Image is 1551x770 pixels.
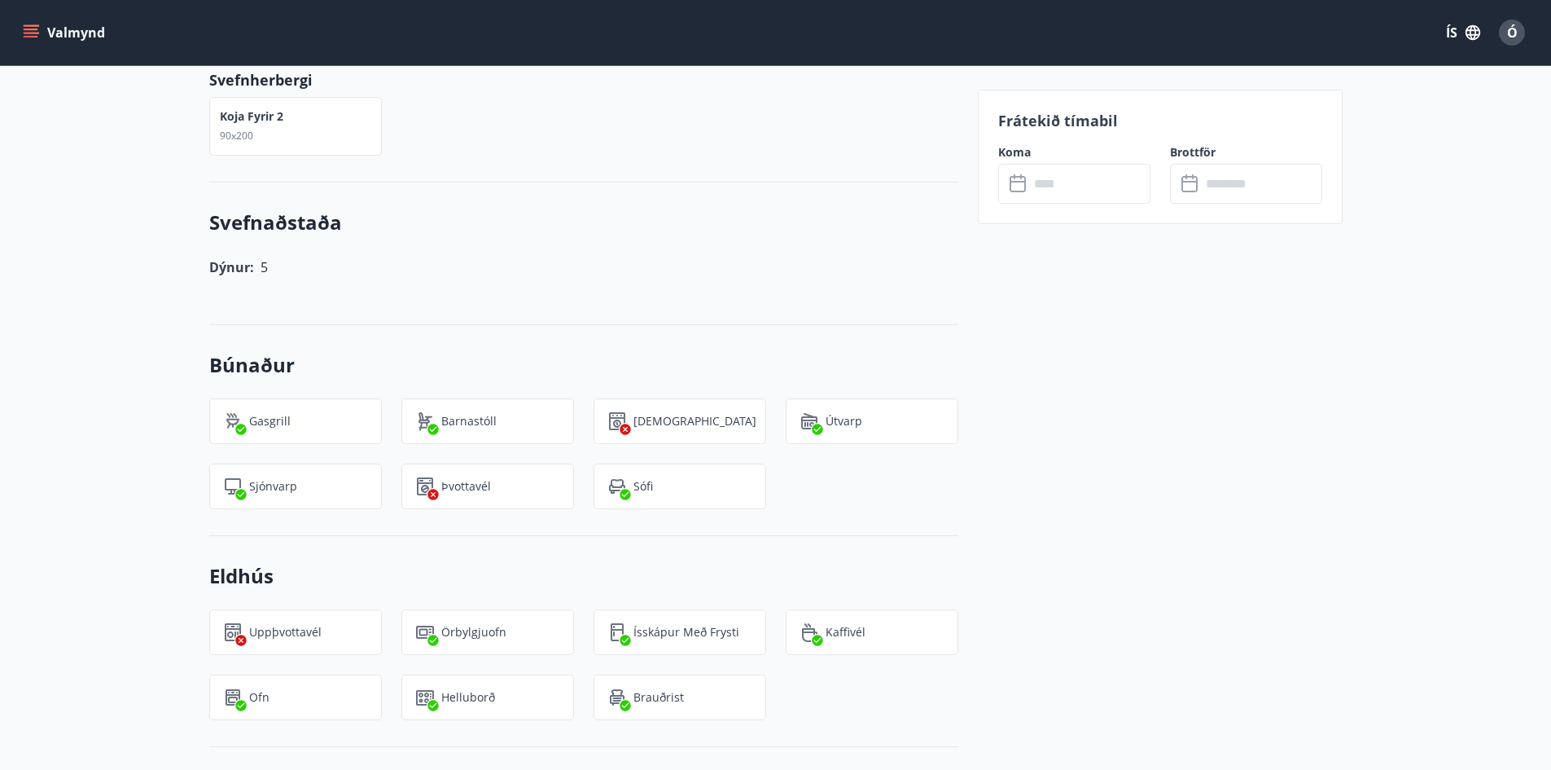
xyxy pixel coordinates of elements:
[1492,13,1531,52] button: Ó
[209,562,958,590] h3: Eldhús
[441,624,506,640] p: Örbylgjuofn
[441,478,491,495] p: Þvottavél
[441,689,495,706] p: Helluborð
[209,351,958,379] h3: Búnaður
[800,411,819,431] img: HjsXMP79zaSHlY54vW4Et0sdqheuFiP1RYfGwuXf.svg
[209,69,958,90] p: Svefnherbergi
[223,623,243,642] img: 7hj2GulIrg6h11dFIpsIzg8Ak2vZaScVwTihwv8g.svg
[800,623,819,642] img: YAuCf2RVBoxcWDOxEIXE9JF7kzGP1ekdDd7KNrAY.svg
[998,110,1322,131] p: Frátekið tímabil
[633,413,756,429] p: [DEMOGRAPHIC_DATA]
[223,411,243,431] img: ZXjrS3QKesehq6nQAPjaRuRTI364z8ohTALB4wBr.svg
[415,688,435,707] img: 9R1hYb2mT2cBJz2TGv4EKaumi4SmHMVDNXcQ7C8P.svg
[607,411,627,431] img: hddCLTAnxqFUMr1fxmbGG8zWilo2syolR0f9UjPn.svg
[223,477,243,496] img: mAminyBEY3mRTAfayxHTq5gfGd6GwGu9CEpuJRvg.svg
[261,256,268,279] h6: 5
[249,624,322,640] p: Uppþvottavél
[607,688,627,707] img: eXskhI6PfzAYYayp6aE5zL2Gyf34kDYkAHzo7Blm.svg
[223,688,243,707] img: zPVQBp9blEdIFer1EsEXGkdLSf6HnpjwYpytJsbc.svg
[1170,144,1322,161] label: Brottför
[633,624,739,640] p: Ísskápur með frysti
[826,624,865,640] p: Kaffivél
[415,623,435,642] img: WhzojLTXTmGNzu0iQ37bh4OB8HAJRP8FBs0dzKJK.svg
[20,18,112,47] button: menu
[249,413,291,429] p: Gasgrill
[209,258,254,276] span: Dýnur:
[826,413,862,429] p: Útvarp
[1437,18,1489,47] button: ÍS
[220,129,253,143] span: 90x200
[1507,24,1518,42] span: Ó
[220,108,283,125] p: Koja fyrir 2
[209,209,958,236] h3: Svefnaðstaða
[607,623,627,642] img: CeBo16TNt2DMwKWDoQVkwc0rPfUARCXLnVWH1QgS.svg
[415,411,435,431] img: ro1VYixuww4Qdd7lsw8J65QhOwJZ1j2DOUyXo3Mt.svg
[633,478,653,495] p: Sófi
[998,144,1150,161] label: Koma
[249,689,269,706] p: Ofn
[441,413,497,429] p: Barnastóll
[607,477,627,496] img: pUbwa0Tr9PZZ78BdsD4inrLmwWm7eGTtsX9mJKRZ.svg
[249,478,297,495] p: Sjónvarp
[633,689,684,706] p: Brauðrist
[415,477,435,496] img: Dl16BY4EX9PAW649lg1C3oBuIaAsR6QVDQBO2cTm.svg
